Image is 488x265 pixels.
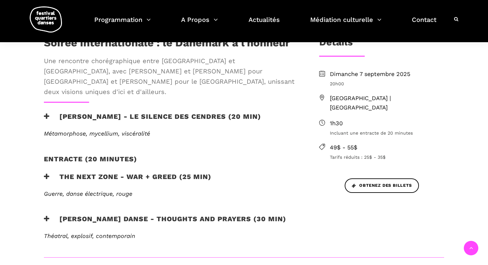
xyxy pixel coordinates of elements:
[330,80,444,87] span: 20h00
[44,112,261,128] h3: [PERSON_NAME] - Le silence des cendres (20 min)
[352,182,412,189] span: Obtenez des billets
[330,129,444,137] span: Incluant une entracte de 20 minutes
[330,94,444,112] span: [GEOGRAPHIC_DATA] | [GEOGRAPHIC_DATA]
[330,119,444,128] span: 1h30
[345,178,419,193] a: Obtenez des billets
[44,232,135,239] span: Théatral, explosif, contemporain
[181,14,218,33] a: A Propos
[44,190,132,197] span: Guerre, danse électrique, rouge
[412,14,436,33] a: Contact
[44,36,290,52] h1: Soirée internationale : le Danemark à l'honneur
[330,154,444,161] span: Tarifs réduits : 25$ - 35$
[330,70,444,79] span: Dimanche 7 septembre 2025
[44,173,211,189] h3: the next zone - WAR + GREED (25 min)
[30,6,62,33] img: logo-fqd-med
[94,14,151,33] a: Programmation
[310,14,381,33] a: Médiation culturelle
[44,155,137,171] h4: entracte (20 minutes)
[44,215,286,231] h3: [PERSON_NAME] Danse - Thoughts and Prayers (30 min)
[44,130,150,137] span: Métamorphose, mycellium, viscéralité
[249,14,280,33] a: Actualités
[319,36,353,52] h3: Détails
[44,56,298,97] span: Une rencontre chorégraphique entre [GEOGRAPHIC_DATA] et [GEOGRAPHIC_DATA], avec [PERSON_NAME] et ...
[330,143,444,152] span: 49$ - 55$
